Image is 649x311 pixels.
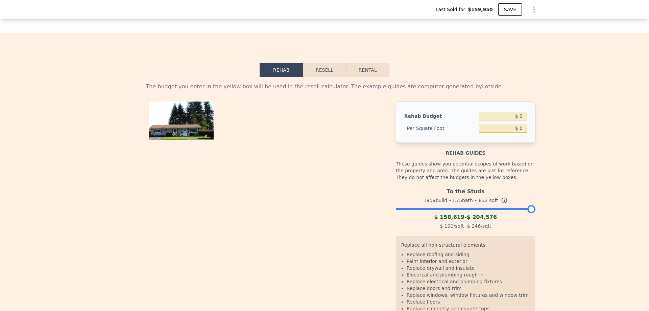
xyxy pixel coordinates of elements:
span: Last Sold for [436,6,468,13]
div: To the Studs [396,185,535,196]
div: These guides show you potential scopes of work based on the property and area. The guides are jus... [396,156,535,185]
li: Electrical and plumbing rough in [407,271,530,278]
li: Replace roofing and siding [407,251,530,258]
span: $159,950 [468,6,493,13]
li: Replace windows, window fixtures and window trim [407,292,530,298]
span: $ 158,619 [434,214,464,220]
button: Resell [303,63,346,77]
li: Replace electrical and plumbing fixtures [407,278,530,285]
li: Replace drywall and insulate [407,265,530,271]
span: $ 246 [467,223,481,229]
li: Replace doors and trim [407,285,530,292]
button: Rental [346,63,389,77]
button: Rehab [260,63,303,77]
div: 1959 build • 1.75 bath • sqft [396,196,535,205]
div: - [396,213,535,221]
div: The budget you enter in the yellow box will be used in the resell calculator. The example guides ... [114,83,535,91]
li: Replace floors [407,298,530,305]
div: Rehab guides [396,143,535,156]
div: Rehab Budget [404,110,476,122]
span: $ 190 [440,223,453,229]
span: 832 [479,198,488,203]
button: SAVE [498,3,522,16]
img: Property Photo 1 [149,102,214,140]
button: Show Options [527,3,541,16]
li: Paint interior and exterior [407,258,530,265]
div: Replace all non-structural elements. [401,242,530,251]
div: Per Square Foot [404,122,476,134]
div: /sqft - /sqft [396,221,535,231]
span: $ 204,576 [467,214,497,220]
